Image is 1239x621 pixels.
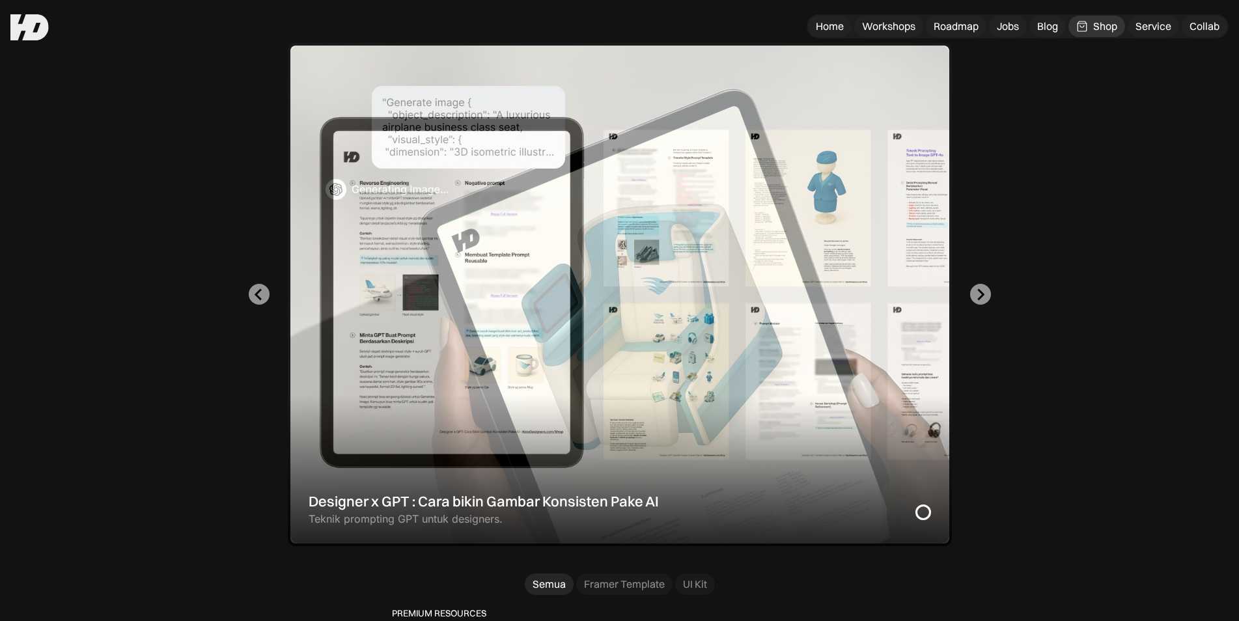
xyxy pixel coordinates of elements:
a: Shop [1068,16,1125,37]
div: Collab [1190,20,1219,33]
div: Home [816,20,844,33]
div: Roadmap [934,20,979,33]
div: Framer Template [584,577,665,591]
button: Next slide [970,284,991,305]
div: 1 of 2 [288,43,952,546]
button: Go to last slide [249,284,270,305]
a: Designer x GPT : Cara bikin Gambar Konsisten Pake AITeknik prompting GPT untuk designers. [288,43,952,546]
div: Blog [1037,20,1058,33]
a: Workshops [854,16,923,37]
a: Roadmap [926,16,986,37]
div: Shop [1093,20,1117,33]
div: Semua [533,577,566,591]
a: Collab [1182,16,1227,37]
div: Workshops [862,20,915,33]
div: Service [1135,20,1171,33]
a: Jobs [989,16,1027,37]
p: PREMIUM RESOURCES [392,608,848,619]
a: Service [1128,16,1179,37]
div: Jobs [997,20,1019,33]
a: Blog [1029,16,1066,37]
div: UI Kit [683,577,707,591]
a: Home [808,16,852,37]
